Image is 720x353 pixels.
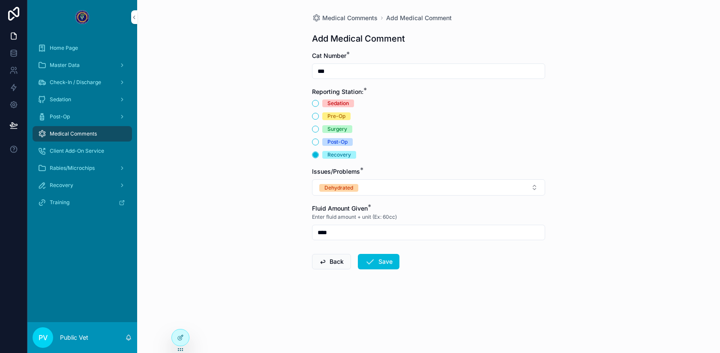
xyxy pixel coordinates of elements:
[33,178,132,193] a: Recovery
[33,195,132,210] a: Training
[50,165,95,172] span: Rabies/Microchips
[327,138,348,146] div: Post-Op
[50,96,71,103] span: Sedation
[327,125,347,133] div: Surgery
[327,151,351,159] div: Recovery
[50,199,69,206] span: Training
[75,10,89,24] img: App logo
[312,168,360,175] span: Issues/Problems
[27,34,137,221] div: scrollable content
[33,75,132,90] a: Check-In / Discharge
[33,57,132,73] a: Master Data
[50,113,70,120] span: Post-Op
[312,254,351,269] button: Back
[322,14,378,22] span: Medical Comments
[50,79,101,86] span: Check-In / Discharge
[50,130,97,137] span: Medical Comments
[33,92,132,107] a: Sedation
[324,184,353,192] div: Dehydrated
[312,52,346,59] span: Cat Number
[386,14,452,22] a: Add Medical Comment
[33,126,132,142] a: Medical Comments
[358,254,399,269] button: Save
[312,88,363,95] span: Reporting Station:
[312,205,368,212] span: Fluid Amount Given
[50,182,73,189] span: Recovery
[327,100,349,107] div: Sedation
[50,45,78,51] span: Home Page
[312,14,378,22] a: Medical Comments
[60,333,88,342] p: Public Vet
[312,33,405,45] h1: Add Medical Comment
[319,183,358,192] button: Unselect DEHYDRATED
[33,160,132,176] a: Rabies/Microchips
[33,40,132,56] a: Home Page
[33,143,132,159] a: Client Add-On Service
[312,179,545,196] button: Select Button
[33,109,132,124] a: Post-Op
[50,148,104,154] span: Client Add-On Service
[312,214,397,220] span: Enter fluid amount + unit (Ex: 60cc)
[50,62,80,69] span: Master Data
[327,112,345,120] div: Pre-Op
[39,332,48,343] span: PV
